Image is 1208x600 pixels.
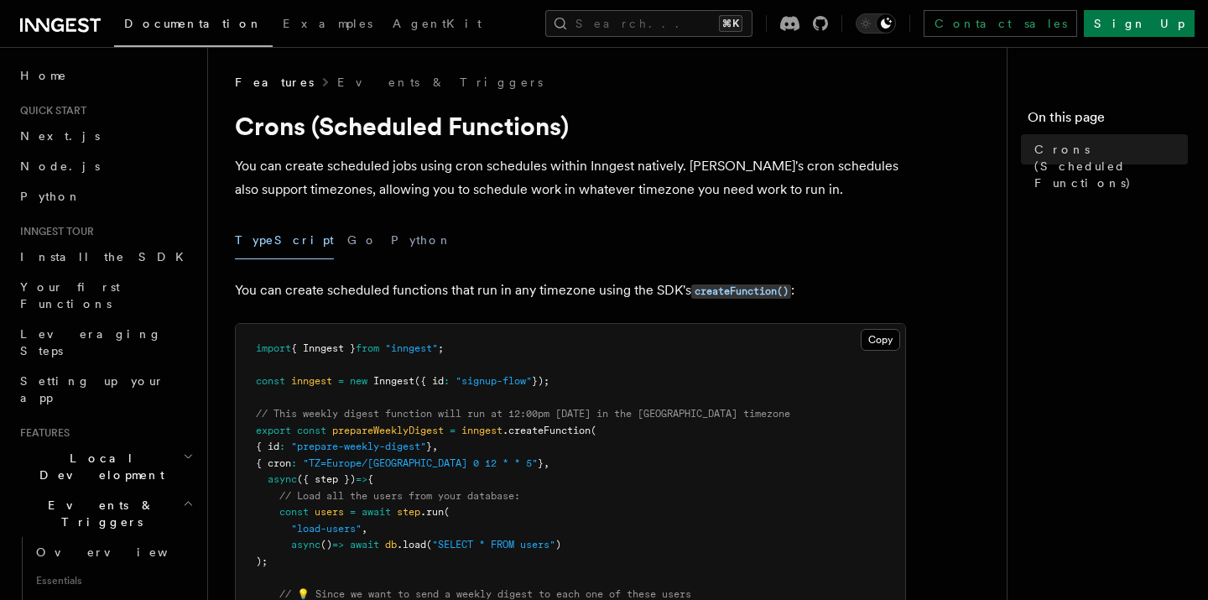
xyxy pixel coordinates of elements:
a: Contact sales [924,10,1077,37]
code: createFunction() [691,284,791,299]
h4: On this page [1028,107,1188,134]
span: Inngest [373,375,414,387]
span: from [356,342,379,354]
span: Leveraging Steps [20,327,162,357]
p: You can create scheduled jobs using cron schedules within Inngest natively. [PERSON_NAME]'s cron ... [235,154,906,201]
span: .run [420,506,444,518]
span: => [356,473,367,485]
span: ({ step }) [297,473,356,485]
a: Examples [273,5,383,45]
span: Quick start [13,104,86,117]
p: You can create scheduled functions that run in any timezone using the SDK's : [235,279,906,303]
span: () [320,539,332,550]
button: Local Development [13,443,197,490]
a: Setting up your app [13,366,197,413]
span: = [350,506,356,518]
span: ); [256,556,268,567]
span: "signup-flow" [456,375,532,387]
span: Inngest tour [13,225,94,238]
span: new [350,375,367,387]
a: Install the SDK [13,242,197,272]
span: // Load all the users from your database: [279,490,520,502]
span: : [291,457,297,469]
a: Crons (Scheduled Functions) [1028,134,1188,198]
span: "SELECT * FROM users" [432,539,555,550]
span: "load-users" [291,523,362,535]
span: await [350,539,379,550]
span: "TZ=Europe/[GEOGRAPHIC_DATA] 0 12 * * 5" [303,457,538,469]
span: ) [555,539,561,550]
span: , [432,441,438,452]
a: Sign Up [1084,10,1195,37]
span: Documentation [124,17,263,30]
button: Copy [861,329,900,351]
a: Node.js [13,151,197,181]
span: : [279,441,285,452]
span: = [338,375,344,387]
span: .createFunction [502,425,591,436]
span: } [538,457,544,469]
span: export [256,425,291,436]
span: { Inngest } [291,342,356,354]
a: createFunction() [691,282,791,298]
span: , [544,457,549,469]
span: users [315,506,344,518]
span: // 💡 Since we want to send a weekly digest to each one of these users [279,588,691,600]
kbd: ⌘K [719,15,742,32]
span: } [426,441,432,452]
span: .load [397,539,426,550]
button: Python [391,222,452,259]
span: db [385,539,397,550]
span: const [297,425,326,436]
a: Documentation [114,5,273,47]
span: AgentKit [393,17,482,30]
span: }); [532,375,549,387]
span: Your first Functions [20,280,120,310]
span: Events & Triggers [13,497,183,530]
span: Install the SDK [20,250,194,263]
span: => [332,539,344,550]
span: async [268,473,297,485]
button: Search...⌘K [545,10,752,37]
span: Examples [283,17,372,30]
h1: Crons (Scheduled Functions) [235,111,906,141]
span: ( [591,425,596,436]
button: Events & Triggers [13,490,197,537]
span: Features [13,426,70,440]
span: = [450,425,456,436]
span: inngest [461,425,502,436]
span: Python [20,190,81,203]
a: Home [13,60,197,91]
span: Setting up your app [20,374,164,404]
span: ( [426,539,432,550]
span: "inngest" [385,342,438,354]
span: step [397,506,420,518]
a: Leveraging Steps [13,319,197,366]
span: Home [20,67,67,84]
span: { id [256,441,279,452]
a: Events & Triggers [337,74,543,91]
span: prepareWeeklyDigest [332,425,444,436]
span: Local Development [13,450,183,483]
span: ({ id [414,375,444,387]
span: const [279,506,309,518]
span: // This weekly digest function will run at 12:00pm [DATE] in the [GEOGRAPHIC_DATA] timezone [256,408,790,420]
span: inngest [291,375,332,387]
span: ; [438,342,444,354]
button: TypeScript [235,222,334,259]
a: AgentKit [383,5,492,45]
span: { cron [256,457,291,469]
span: ( [444,506,450,518]
span: Node.js [20,159,100,173]
span: Features [235,74,314,91]
span: import [256,342,291,354]
span: "prepare-weekly-digest" [291,441,426,452]
span: Crons (Scheduled Functions) [1034,141,1188,191]
button: Go [347,222,377,259]
a: Overview [29,537,197,567]
span: { [367,473,373,485]
a: Next.js [13,121,197,151]
span: Overview [36,545,209,559]
span: , [362,523,367,535]
span: const [256,375,285,387]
